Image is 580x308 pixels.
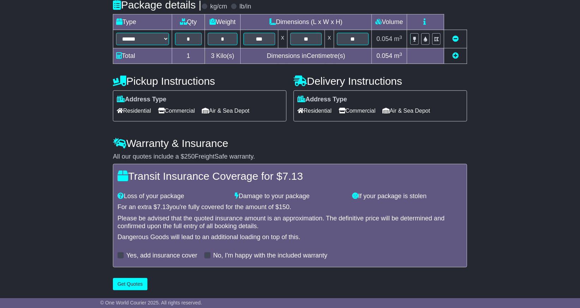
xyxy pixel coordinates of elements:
[117,215,463,230] div: Please be advised that the quoted insurance amount is an approximation. The definitive price will...
[202,105,250,116] span: Air & Sea Depot
[383,105,430,116] span: Air & Sea Depot
[113,137,467,149] h4: Warranty & Insurance
[210,3,227,11] label: kg/cm
[297,105,332,116] span: Residential
[117,203,463,211] div: For an extra $ you're fully covered for the amount of $ .
[452,52,459,59] a: Add new item
[117,105,151,116] span: Residential
[349,192,466,200] div: If your package is stolen
[113,48,172,64] td: Total
[100,300,202,306] span: © One World Courier 2025. All rights reserved.
[240,48,371,64] td: Dimensions in Centimetre(s)
[158,105,195,116] span: Commercial
[113,14,172,30] td: Type
[240,3,251,11] label: lb/in
[394,35,402,42] span: m
[376,35,392,42] span: 0.054
[113,153,467,161] div: All our quotes include a $ FreightSafe warranty.
[172,48,205,64] td: 1
[452,35,459,42] a: Remove this item
[184,153,195,160] span: 250
[240,14,371,30] td: Dimensions (L x W x H)
[339,105,375,116] span: Commercial
[157,203,169,211] span: 7.13
[297,96,347,103] label: Address Type
[117,170,463,182] h4: Transit Insurance Coverage for $
[278,30,287,48] td: x
[399,52,402,57] sup: 3
[211,52,215,59] span: 3
[205,48,241,64] td: Kilo(s)
[325,30,334,48] td: x
[117,233,463,241] div: Dangerous Goods will lead to an additional loading on top of this.
[282,170,303,182] span: 7.13
[394,52,402,59] span: m
[126,252,197,260] label: Yes, add insurance cover
[231,192,349,200] div: Damage to your package
[117,96,167,103] label: Address Type
[113,278,147,290] button: Get Quotes
[113,75,286,87] h4: Pickup Instructions
[376,52,392,59] span: 0.054
[371,14,407,30] td: Volume
[172,14,205,30] td: Qty
[294,75,467,87] h4: Delivery Instructions
[279,203,290,211] span: 150
[205,14,241,30] td: Weight
[399,35,402,40] sup: 3
[213,252,327,260] label: No, I'm happy with the included warranty
[114,192,231,200] div: Loss of your package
